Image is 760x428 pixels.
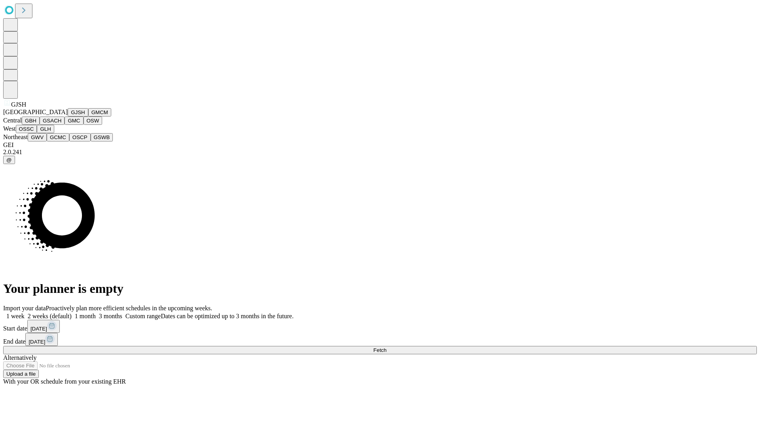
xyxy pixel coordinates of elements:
[3,354,36,361] span: Alternatively
[3,378,126,385] span: With your OR schedule from your existing EHR
[22,117,40,125] button: GBH
[37,125,54,133] button: GLH
[40,117,65,125] button: GSACH
[373,347,386,353] span: Fetch
[161,313,293,319] span: Dates can be optimized up to 3 months in the future.
[68,108,88,117] button: GJSH
[3,141,757,149] div: GEI
[69,133,91,141] button: OSCP
[27,320,60,333] button: [DATE]
[16,125,37,133] button: OSSC
[3,117,22,124] span: Central
[6,157,12,163] span: @
[3,320,757,333] div: Start date
[125,313,161,319] span: Custom range
[11,101,26,108] span: GJSH
[47,133,69,141] button: GCMC
[28,133,47,141] button: GWV
[28,339,45,345] span: [DATE]
[28,313,72,319] span: 2 weeks (default)
[65,117,83,125] button: GMC
[3,333,757,346] div: End date
[25,333,58,346] button: [DATE]
[3,149,757,156] div: 2.0.241
[3,134,28,140] span: Northeast
[3,125,16,132] span: West
[88,108,111,117] button: GMCM
[3,370,39,378] button: Upload a file
[75,313,96,319] span: 1 month
[3,281,757,296] h1: Your planner is empty
[3,156,15,164] button: @
[30,326,47,332] span: [DATE]
[99,313,122,319] span: 3 months
[3,346,757,354] button: Fetch
[46,305,212,311] span: Proactively plan more efficient schedules in the upcoming weeks.
[84,117,103,125] button: OSW
[91,133,113,141] button: GSWB
[3,109,68,115] span: [GEOGRAPHIC_DATA]
[6,313,25,319] span: 1 week
[3,305,46,311] span: Import your data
